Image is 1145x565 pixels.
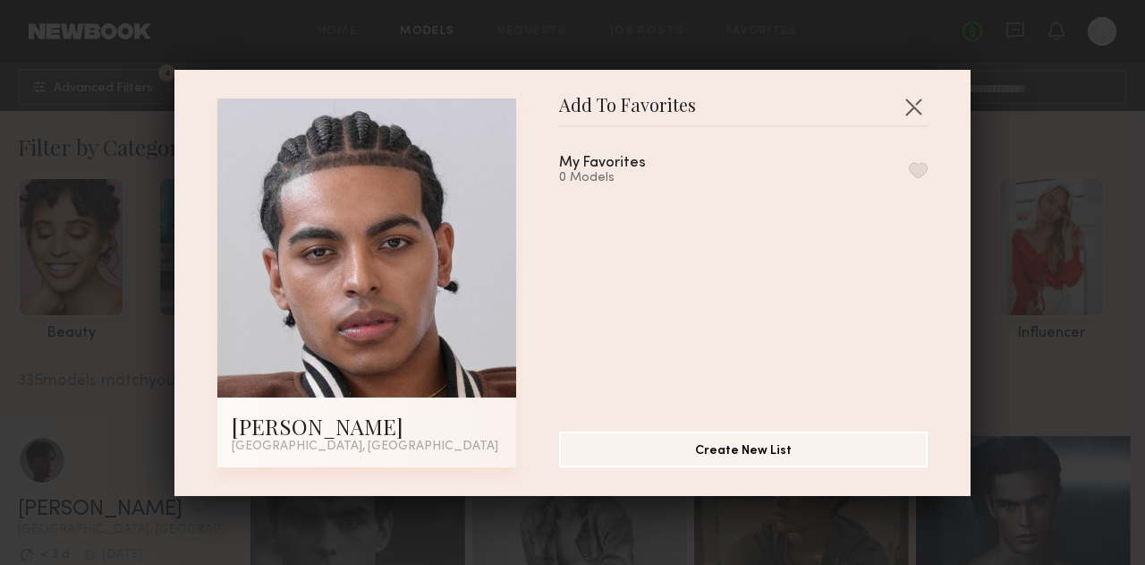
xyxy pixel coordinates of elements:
[559,432,928,467] button: Create New List
[232,412,502,441] div: [PERSON_NAME]
[232,441,502,453] div: [GEOGRAPHIC_DATA], [GEOGRAPHIC_DATA]
[899,92,928,121] button: Close
[559,171,689,185] div: 0 Models
[559,98,696,125] span: Add To Favorites
[559,156,646,171] div: My Favorites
